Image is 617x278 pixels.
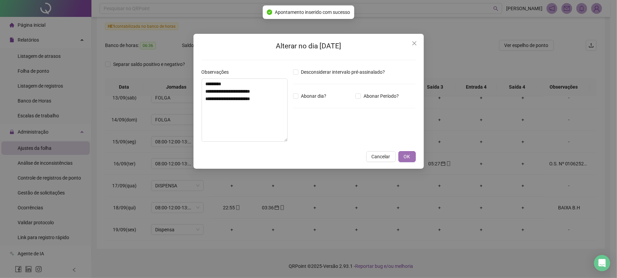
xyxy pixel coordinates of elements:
span: close [412,41,417,46]
span: Abonar dia? [299,92,329,100]
div: Open Intercom Messenger [594,255,610,271]
h2: Alterar no dia [DATE] [202,41,416,52]
label: Observações [202,68,233,76]
span: Cancelar [372,153,390,160]
button: Close [409,38,420,49]
span: Abonar Período? [361,92,402,100]
span: Desconsiderar intervalo pré-assinalado? [299,68,388,76]
span: OK [404,153,410,160]
span: check-circle [267,9,272,15]
span: Apontamento inserido com sucesso [275,8,350,16]
button: Cancelar [366,151,396,162]
button: OK [398,151,416,162]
